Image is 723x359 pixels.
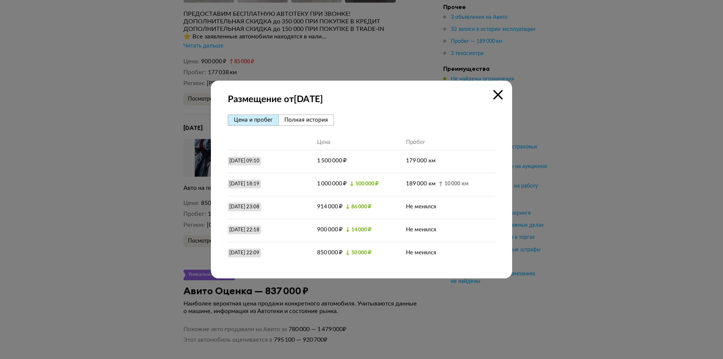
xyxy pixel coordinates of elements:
[284,117,328,123] span: Полная история
[406,249,436,257] div: Не менялся
[351,227,371,232] span: 14 000 ₽
[406,180,468,188] div: 189 000 км
[317,204,343,209] span: 914 000 ₽
[317,181,347,186] span: 1 000 000 ₽
[346,227,371,232] div: ↓
[406,139,425,146] div: Пробег
[229,204,259,211] div: [DATE] 23:08
[346,250,371,255] div: ↓
[317,227,343,232] span: 900 000 ₽
[406,226,436,234] div: Не менялся
[228,115,279,126] button: Цена и пробег
[229,227,259,234] div: [DATE] 22:18
[228,94,495,105] strong: Размещение от [DATE]
[351,204,371,209] span: 86 000 ₽
[355,181,378,186] span: 500 000 ₽
[351,250,371,255] span: 50 000 ₽
[406,203,436,211] div: Не менялся
[234,117,273,123] span: Цена и пробег
[229,250,259,257] div: [DATE] 22:09
[279,115,334,126] button: Полная история
[317,250,343,255] span: 850 000 ₽
[350,181,378,186] div: ↓
[317,158,347,163] span: 1 500 000 ₽
[317,139,330,146] div: Цена
[439,181,468,186] div: ↑ 10 000 км
[229,158,259,165] div: [DATE] 09:10
[346,204,371,209] div: ↓
[229,181,259,188] div: [DATE] 18:19
[406,157,439,165] div: 179 000 км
